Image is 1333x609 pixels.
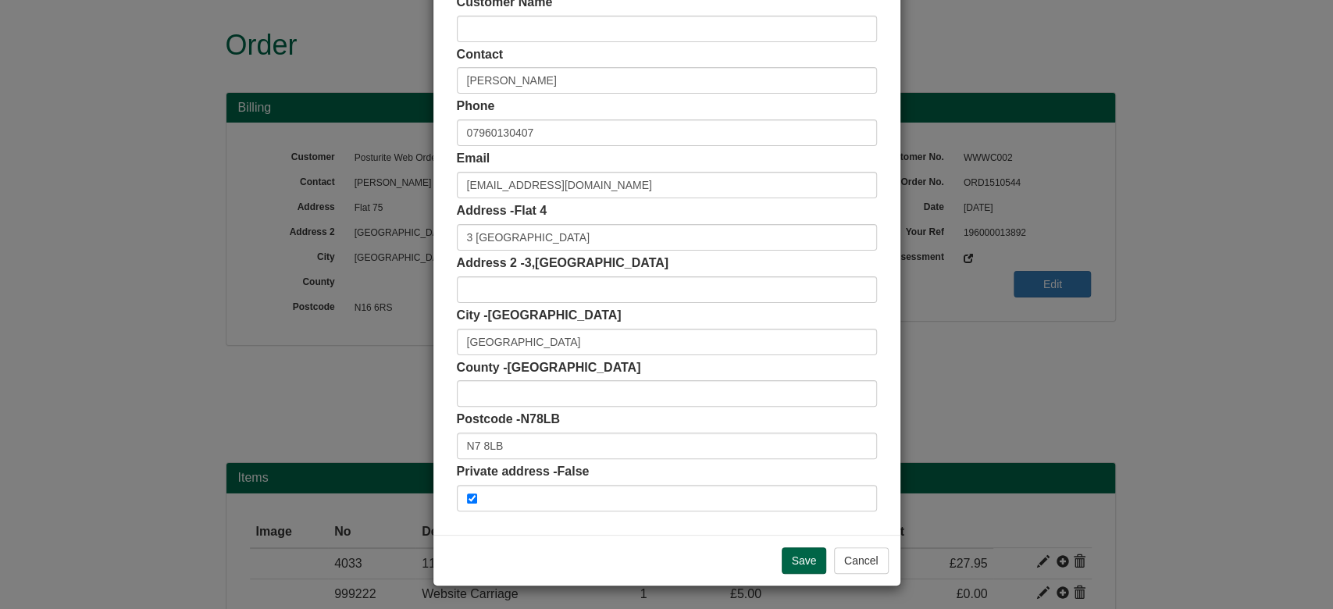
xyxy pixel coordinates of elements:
button: Cancel [834,547,889,574]
span: N78LB [520,412,560,426]
label: Email [457,150,490,168]
span: Flat 4 [514,204,547,217]
span: False [557,465,589,478]
span: [GEOGRAPHIC_DATA] [488,308,622,322]
label: Phone [457,98,495,116]
label: Postcode - [457,411,560,429]
label: City - [457,307,622,325]
label: County - [457,359,641,377]
span: 3,[GEOGRAPHIC_DATA] [525,256,668,269]
label: Address - [457,202,547,220]
input: Save [782,547,827,574]
label: Contact [457,46,504,64]
label: Private address - [457,463,590,481]
label: Address 2 - [457,255,668,272]
span: [GEOGRAPHIC_DATA] [507,361,640,374]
